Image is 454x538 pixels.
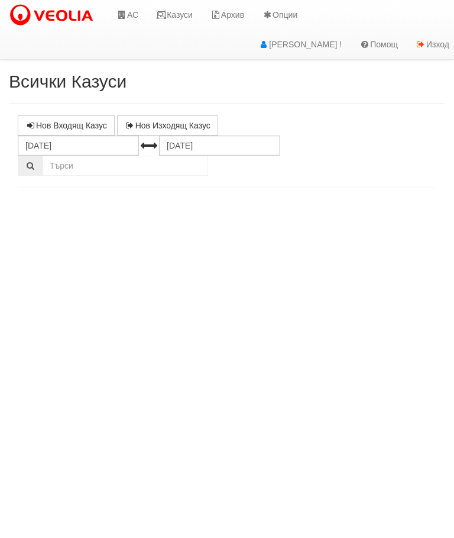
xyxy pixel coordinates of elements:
[18,115,115,136] a: Нов Входящ Казус
[9,72,445,91] h2: Всички Казуси
[249,30,351,59] a: [PERSON_NAME] !
[117,115,218,136] a: Нов Изходящ Казус
[43,156,208,176] input: Търсене по Идентификатор, Бл/Вх/Ап, Тип, Описание, Моб. Номер, Имейл, Файл, Коментар,
[9,3,99,28] img: VeoliaLogo.png
[351,30,407,59] a: Помощ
